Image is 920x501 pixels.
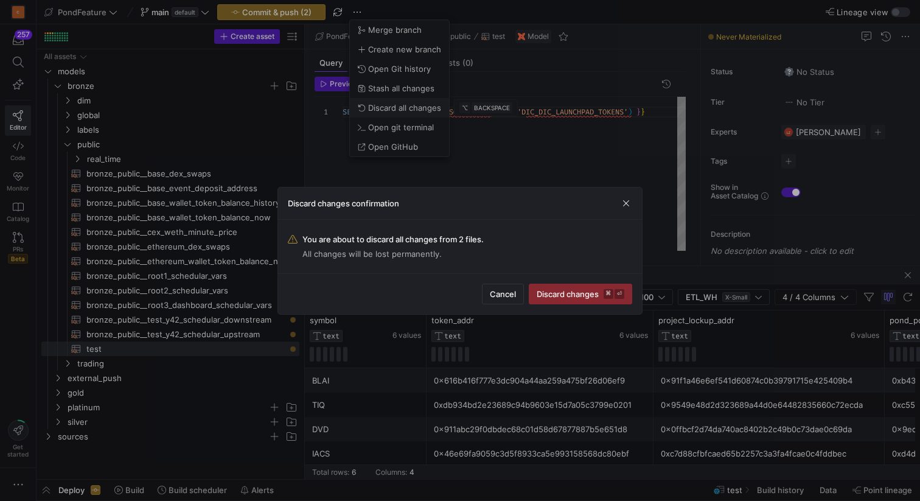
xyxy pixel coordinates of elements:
h3: Discard changes confirmation [288,198,399,208]
kbd: ⌘ [604,289,613,299]
span: Discard changes [537,289,624,299]
button: Cancel [482,284,524,304]
button: Discard changes⌘⏎ [529,284,632,304]
kbd: ⏎ [615,289,624,299]
span: Cancel [490,289,516,299]
span: You are about to discard all changes from 2 files. [302,234,484,244]
span: All changes will be lost permanently. [302,249,484,259]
